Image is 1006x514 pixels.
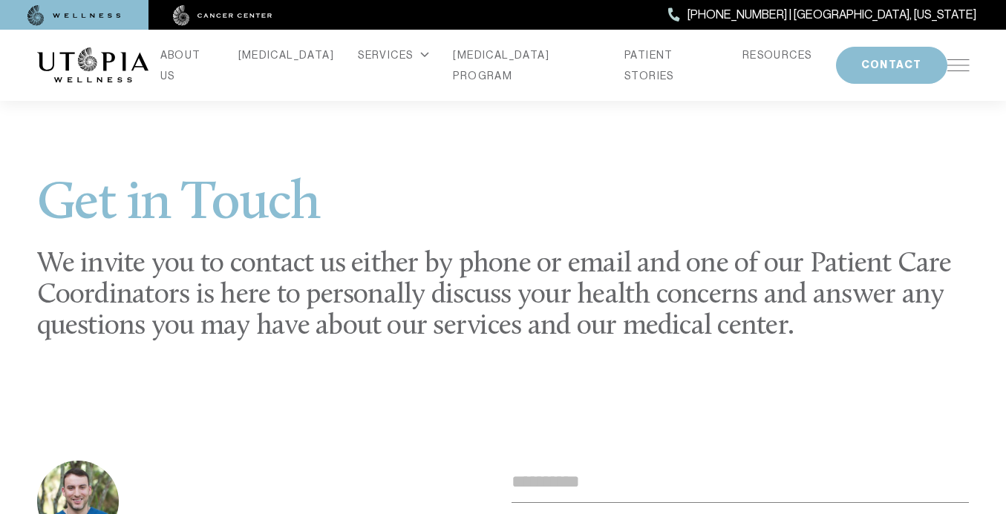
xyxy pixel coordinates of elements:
a: [MEDICAL_DATA] PROGRAM [453,45,601,86]
img: wellness [27,5,121,26]
h2: We invite you to contact us either by phone or email and one of our Patient Care Coordinators is ... [37,249,970,343]
a: [PHONE_NUMBER] | [GEOGRAPHIC_DATA], [US_STATE] [668,5,976,24]
a: ABOUT US [160,45,215,86]
button: CONTACT [836,47,947,84]
a: PATIENT STORIES [624,45,719,86]
a: RESOURCES [742,45,812,65]
a: [MEDICAL_DATA] [238,45,335,65]
img: icon-hamburger [947,59,970,71]
img: cancer center [173,5,272,26]
img: logo [37,47,148,83]
h1: Get in Touch [37,178,970,231]
div: SERVICES [358,45,429,65]
span: [PHONE_NUMBER] | [GEOGRAPHIC_DATA], [US_STATE] [687,5,976,24]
